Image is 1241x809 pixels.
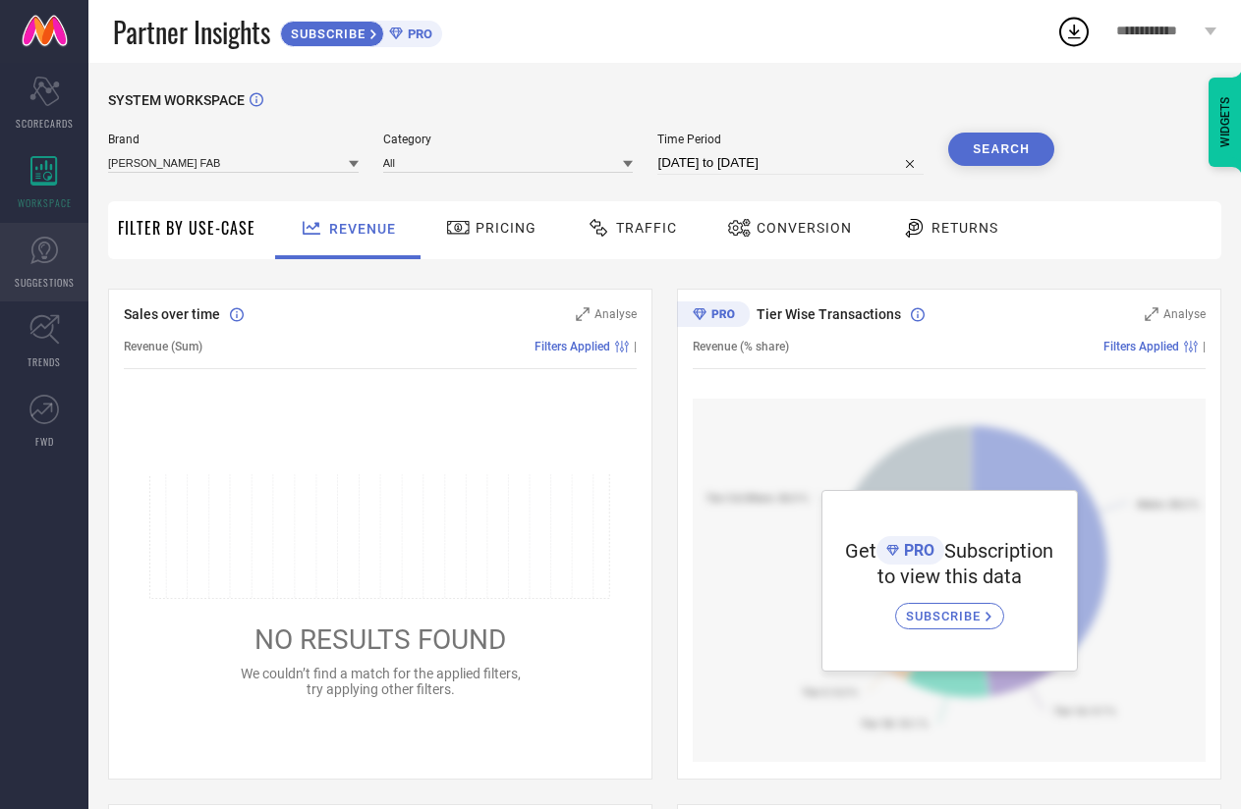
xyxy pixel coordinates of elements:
span: Category [383,133,634,146]
span: TRENDS [28,354,61,369]
span: SUBSCRIBE [281,27,370,41]
div: Open download list [1056,14,1092,49]
span: SUBSCRIBE [906,609,986,623]
span: to view this data [877,565,1022,588]
span: Analyse [1163,307,1206,321]
input: Select time period [657,151,924,175]
span: Revenue (% share) [693,340,789,353]
span: SUGGESTIONS [15,275,75,290]
span: Analyse [594,307,637,321]
span: Partner Insights [113,12,270,52]
a: SUBSCRIBEPRO [280,16,442,47]
span: PRO [403,27,432,41]
span: Sales over time [124,306,220,322]
span: Time Period [657,133,924,146]
span: SCORECARDS [16,116,74,131]
a: SUBSCRIBE [895,588,1004,629]
span: Revenue (Sum) [124,340,202,353]
span: Revenue [329,221,396,237]
span: Tier Wise Transactions [757,306,901,322]
span: We couldn’t find a match for the applied filters, try applying other filters. [241,666,521,697]
span: NO RESULTS FOUND [254,623,506,656]
span: SYSTEM WORKSPACE [108,92,245,108]
span: WORKSPACE [18,195,72,210]
span: Returns [931,220,998,236]
span: Filters Applied [535,340,610,353]
svg: Zoom [1145,307,1158,321]
span: | [634,340,637,353]
span: Filters Applied [1103,340,1179,353]
span: Filter By Use-Case [118,216,255,240]
span: | [1203,340,1206,353]
span: Pricing [476,220,536,236]
button: Search [948,133,1054,166]
div: Premium [677,301,750,331]
svg: Zoom [576,307,590,321]
span: FWD [35,434,54,449]
span: Traffic [616,220,677,236]
span: PRO [899,541,934,560]
span: Get [845,539,876,563]
span: Subscription [944,539,1053,563]
span: Brand [108,133,359,146]
span: Conversion [757,220,852,236]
